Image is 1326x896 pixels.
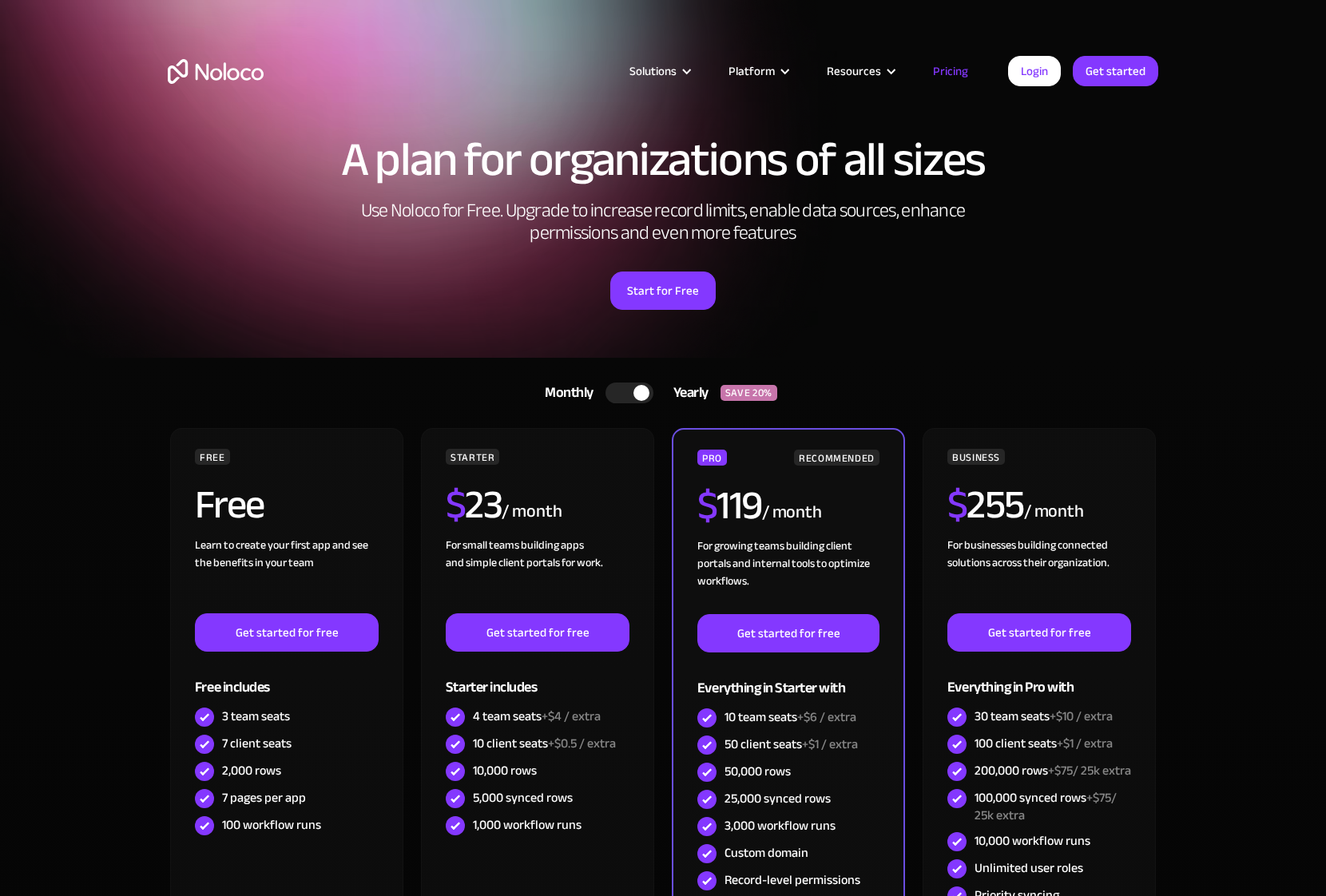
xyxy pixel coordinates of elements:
div: Custom domain [725,844,808,862]
span: +$4 / extra [542,704,601,728]
div: / month [762,500,822,525]
div: Solutions [609,61,709,81]
div: Everything in Starter with [697,652,879,704]
h2: Use Noloco for Free. Upgrade to increase record limits, enable data sources, enhance permissions ... [343,200,983,244]
div: Learn to create your first app and see the benefits in your team ‍ [195,537,379,613]
div: SAVE 20% [721,385,777,401]
span: +$10 / extra [1050,704,1113,728]
div: Platform [709,61,807,81]
a: Login [1008,56,1061,86]
a: home [168,59,264,84]
div: Free includes [195,652,379,704]
span: +$75/ 25k extra [1048,759,1131,783]
div: 200,000 rows [975,762,1131,779]
div: 1,000 workflow runs [473,816,582,834]
div: 5,000 synced rows [473,789,573,807]
a: Pricing [913,61,988,81]
span: $ [697,468,717,543]
h1: A plan for organizations of all sizes [168,136,1158,184]
span: $ [446,467,466,542]
div: 100 workflow runs [222,816,321,834]
h2: 23 [446,485,502,525]
div: Platform [729,61,775,81]
div: Monthly [525,381,605,405]
h2: 119 [697,486,762,525]
div: 50,000 rows [725,763,791,780]
div: 10,000 workflow runs [975,832,1090,850]
span: +$6 / extra [797,705,856,729]
div: Starter includes [446,652,629,704]
div: For small teams building apps and simple client portals for work. ‍ [446,537,629,613]
div: PRO [697,450,727,466]
h2: Free [195,485,264,525]
div: 30 team seats [975,708,1113,725]
a: Get started [1073,56,1158,86]
span: +$75/ 25k extra [975,786,1117,827]
div: 3,000 workflow runs [725,817,836,835]
div: For businesses building connected solutions across their organization. ‍ [947,537,1131,613]
a: Start for Free [610,272,716,310]
a: Get started for free [697,614,879,652]
div: 100,000 synced rows [975,789,1131,824]
div: 7 client seats [222,735,292,752]
div: RECOMMENDED [794,450,879,466]
div: 50 client seats [725,735,858,753]
span: +$1 / extra [802,732,858,756]
div: 10 team seats [725,708,856,726]
div: BUSINESS [947,449,1005,465]
div: 10 client seats [473,735,616,752]
span: +$1 / extra [1057,731,1113,755]
div: For growing teams building client portals and internal tools to optimize workflows. [697,537,879,614]
div: Resources [807,61,913,81]
div: Resources [827,61,881,81]
h2: 255 [947,485,1024,525]
div: 100 client seats [975,735,1113,752]
div: STARTER [446,449,499,465]
div: Solutions [629,61,677,81]
div: Record-level permissions [725,871,860,889]
div: 3 team seats [222,708,290,725]
div: / month [502,499,562,525]
span: $ [947,467,967,542]
a: Get started for free [446,613,629,652]
a: Get started for free [947,613,1131,652]
div: FREE [195,449,230,465]
div: 7 pages per app [222,789,306,807]
div: 25,000 synced rows [725,790,831,807]
div: Everything in Pro with [947,652,1131,704]
div: 2,000 rows [222,762,281,779]
div: 4 team seats [473,708,601,725]
div: Yearly [653,381,721,405]
span: +$0.5 / extra [548,731,616,755]
div: Unlimited user roles [975,859,1083,877]
div: / month [1024,499,1084,525]
a: Get started for free [195,613,379,652]
div: 10,000 rows [473,762,537,779]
